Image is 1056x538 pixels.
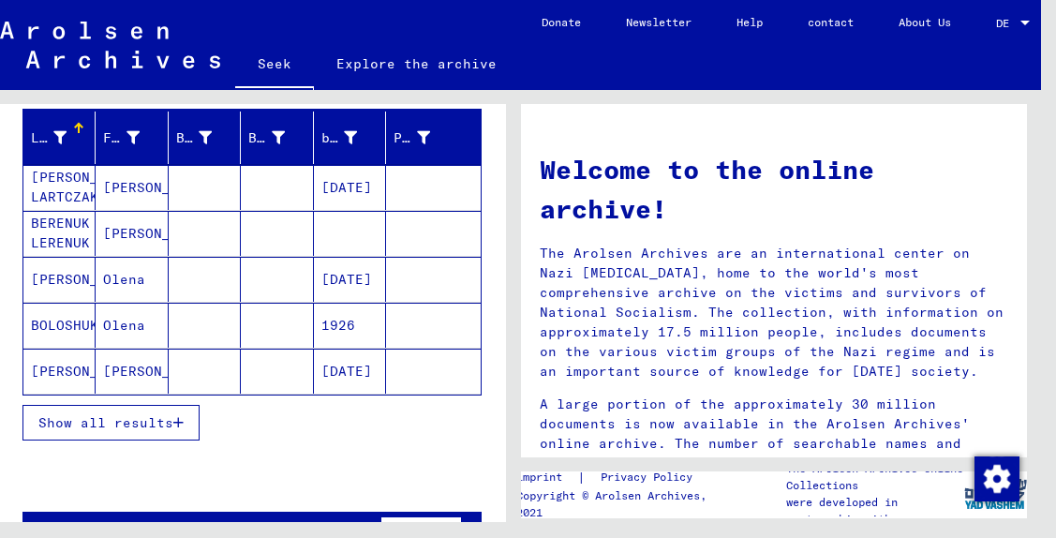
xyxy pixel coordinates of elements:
[248,123,312,153] div: Birth
[38,414,173,431] font: Show all results
[103,317,145,334] font: Olena
[23,112,96,164] mat-header-cell: Last name
[540,245,1004,380] font: The Arolsen Archives are an international center on Nazi [MEDICAL_DATA], home to the world's most...
[899,15,951,29] font: About Us
[241,112,313,164] mat-header-cell: Birth
[974,456,1019,501] img: Change consent
[176,129,260,146] font: Birth name
[321,317,355,334] font: 1926
[248,129,290,146] font: Birth
[540,153,874,225] font: Welcome to the online archive!
[321,123,385,153] div: birth date
[542,15,581,29] font: Donate
[321,129,406,146] font: birth date
[31,271,141,288] font: [PERSON_NAME]
[31,363,141,380] font: [PERSON_NAME]
[996,16,1009,30] font: DE
[586,468,715,487] a: Privacy Policy
[235,41,314,90] a: Seek
[394,129,478,146] font: Prisoner #
[516,488,706,519] font: Copyright © Arolsen Archives, 2021
[577,469,586,486] font: |
[31,169,141,205] font: [PERSON_NAME] LARTCZAK
[314,41,519,86] a: Explore the archive
[626,15,692,29] font: Newsletter
[516,468,577,487] a: imprint
[540,396,970,471] font: A large portion of the approximately 30 million documents is now available in the Arolsen Archive...
[808,15,854,29] font: contact
[31,123,95,153] div: Last name
[258,55,291,72] font: Seek
[169,112,241,164] mat-header-cell: Birth name
[103,123,167,153] div: First name
[516,470,562,484] font: imprint
[321,179,372,196] font: [DATE]
[31,215,90,251] font: BERENUK LERENUK
[103,179,213,196] font: [PERSON_NAME]
[176,123,240,153] div: Birth name
[601,470,692,484] font: Privacy Policy
[22,405,200,441] button: Show all results
[321,271,372,288] font: [DATE]
[103,225,213,242] font: [PERSON_NAME]
[736,15,763,29] font: Help
[103,129,187,146] font: First name
[336,55,497,72] font: Explore the archive
[314,112,386,164] mat-header-cell: birth date
[31,129,107,146] font: Last name
[386,112,480,164] mat-header-cell: Prisoner #
[321,363,372,380] font: [DATE]
[103,363,213,380] font: [PERSON_NAME]
[31,317,98,334] font: BOLOSHUK
[394,123,457,153] div: Prisoner #
[103,271,145,288] font: Olena
[786,495,898,526] font: were developed in partnership with
[96,112,168,164] mat-header-cell: First name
